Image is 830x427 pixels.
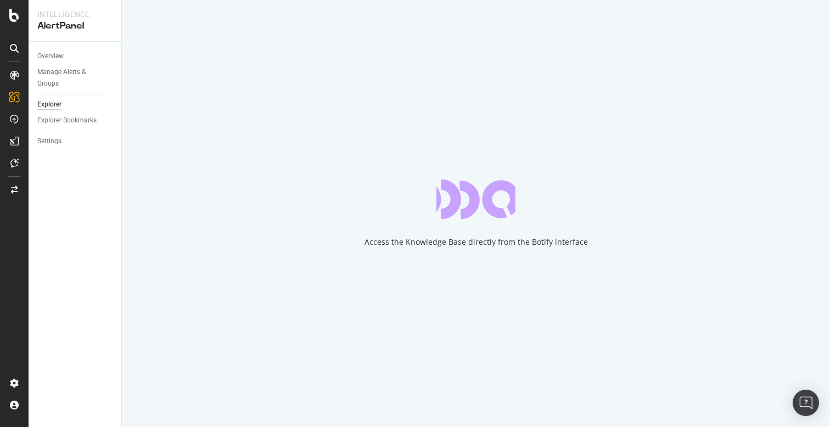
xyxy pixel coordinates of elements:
[37,136,114,147] a: Settings
[37,66,103,89] div: Manage Alerts & Groups
[37,99,61,110] div: Explorer
[37,20,113,32] div: AlertPanel
[364,237,588,248] div: Access the Knowledge Base directly from the Botify interface
[37,50,64,62] div: Overview
[37,99,114,110] a: Explorer
[37,115,114,126] a: Explorer Bookmarks
[37,115,97,126] div: Explorer Bookmarks
[436,179,515,219] div: animation
[37,9,113,20] div: Intelligence
[37,136,61,147] div: Settings
[37,50,114,62] a: Overview
[793,390,819,416] div: Open Intercom Messenger
[37,66,114,89] a: Manage Alerts & Groups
